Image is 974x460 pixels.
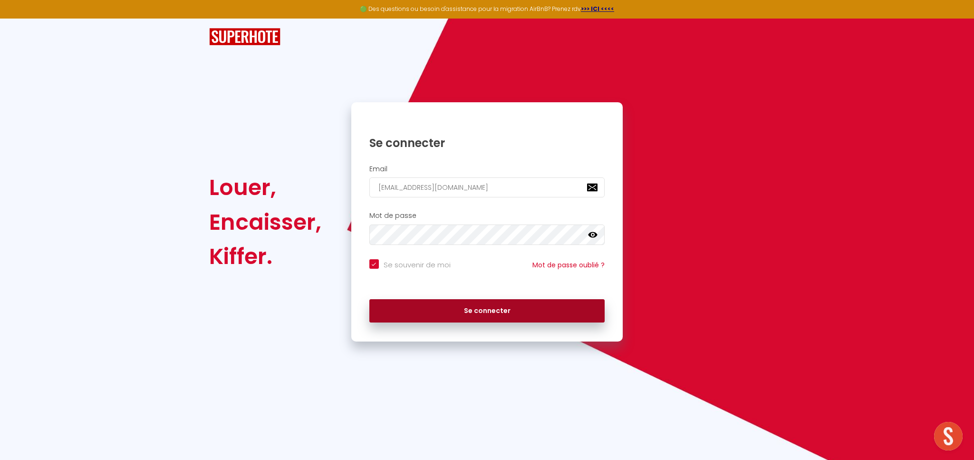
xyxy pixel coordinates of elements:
[532,260,605,270] a: Mot de passe oublié ?
[934,422,963,450] div: Ouvrir le chat
[209,28,280,46] img: SuperHote logo
[369,212,605,220] h2: Mot de passe
[209,205,321,239] div: Encaisser,
[209,170,321,205] div: Louer,
[369,136,605,150] h1: Se connecter
[209,239,321,274] div: Kiffer.
[581,5,614,13] a: >>> ICI <<<<
[369,177,605,197] input: Ton Email
[369,299,605,323] button: Se connecter
[369,165,605,173] h2: Email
